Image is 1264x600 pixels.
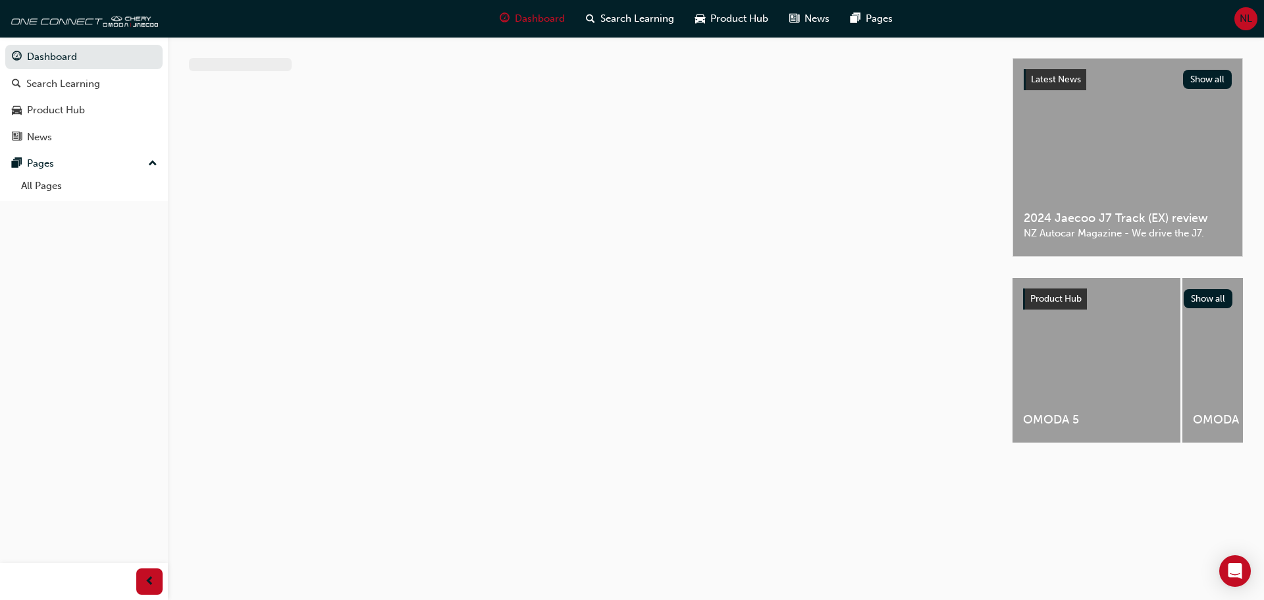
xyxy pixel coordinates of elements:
a: news-iconNews [779,5,840,32]
a: Dashboard [5,45,163,69]
span: car-icon [12,105,22,117]
a: search-iconSearch Learning [575,5,685,32]
span: news-icon [12,132,22,144]
a: Search Learning [5,72,163,96]
a: OMODA 5 [1013,278,1180,443]
a: All Pages [16,176,163,196]
span: Product Hub [710,11,768,26]
span: 2024 Jaecoo J7 Track (EX) review [1024,211,1232,226]
span: Pages [866,11,893,26]
a: guage-iconDashboard [489,5,575,32]
span: guage-icon [500,11,510,27]
span: prev-icon [145,574,155,590]
span: guage-icon [12,51,22,63]
span: search-icon [12,78,21,90]
span: search-icon [586,11,595,27]
a: Latest NewsShow all2024 Jaecoo J7 Track (EX) reviewNZ Autocar Magazine - We drive the J7. [1013,58,1243,257]
a: News [5,125,163,150]
span: NL [1240,11,1252,26]
span: Latest News [1031,74,1081,85]
a: car-iconProduct Hub [685,5,779,32]
span: news-icon [789,11,799,27]
span: Search Learning [600,11,674,26]
span: pages-icon [851,11,860,27]
span: News [804,11,829,26]
button: NL [1234,7,1257,30]
a: Latest NewsShow all [1024,69,1232,90]
span: up-icon [148,155,157,173]
div: Pages [27,156,54,171]
a: pages-iconPages [840,5,903,32]
a: Product HubShow all [1023,288,1232,310]
a: Product Hub [5,98,163,123]
button: Pages [5,151,163,176]
div: News [27,130,52,145]
button: Show all [1184,289,1233,308]
span: car-icon [695,11,705,27]
img: oneconnect [7,5,158,32]
span: Dashboard [515,11,565,26]
span: pages-icon [12,158,22,170]
span: NZ Autocar Magazine - We drive the J7. [1024,226,1232,241]
div: Search Learning [26,76,100,92]
span: OMODA 5 [1023,412,1170,427]
span: Product Hub [1030,293,1082,304]
div: Open Intercom Messenger [1219,555,1251,587]
button: Show all [1183,70,1232,89]
button: DashboardSearch LearningProduct HubNews [5,42,163,151]
div: Product Hub [27,103,85,118]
